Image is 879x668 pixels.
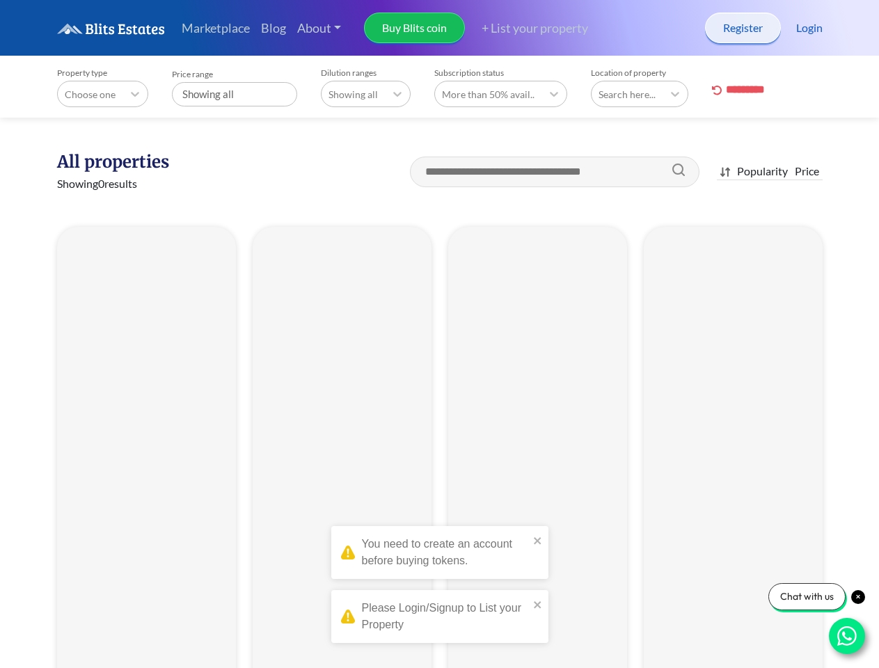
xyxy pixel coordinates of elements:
[768,583,846,610] div: Chat with us
[255,13,292,43] a: Blog
[795,163,819,180] div: Price
[737,163,788,180] div: Popularity
[292,13,347,43] a: About
[172,69,297,79] label: Price range
[796,19,823,36] a: Login
[57,67,148,78] label: Property type
[172,82,297,106] div: Showing all
[57,177,137,190] span: Showing 0 results
[362,600,529,633] div: Please Login/Signup to List your Property
[705,13,781,43] a: Register
[176,13,255,43] a: Marketplace
[321,67,411,78] label: Dilution ranges
[591,67,688,78] label: Location of property
[434,67,567,78] label: Subscription status
[533,532,543,548] button: close
[465,19,588,38] a: + List your property
[57,151,236,173] h1: All properties
[57,23,165,35] img: logo.6a08bd47fd1234313fe35534c588d03a.svg
[362,536,529,569] div: You need to create an account before buying tokens.
[533,596,543,612] button: close
[364,13,465,43] a: Buy Blits coin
